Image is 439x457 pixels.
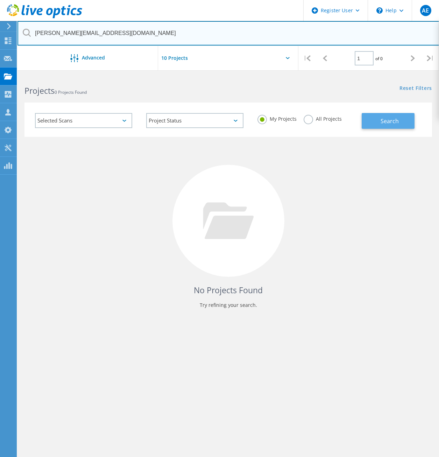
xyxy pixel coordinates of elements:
[35,113,132,128] div: Selected Scans
[376,7,383,14] svg: \n
[381,117,399,125] span: Search
[7,15,82,20] a: Live Optics Dashboard
[304,115,342,121] label: All Projects
[257,115,297,121] label: My Projects
[422,46,439,71] div: |
[24,85,55,96] b: Projects
[298,46,316,71] div: |
[31,300,425,311] p: Try refining your search.
[362,113,415,129] button: Search
[422,8,429,13] span: AE
[399,86,432,92] a: Reset Filters
[31,284,425,296] h4: No Projects Found
[375,56,383,62] span: of 0
[55,89,87,95] span: 0 Projects Found
[146,113,243,128] div: Project Status
[82,55,105,60] span: Advanced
